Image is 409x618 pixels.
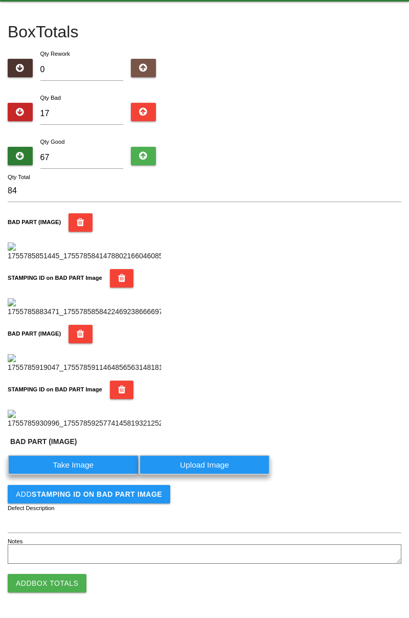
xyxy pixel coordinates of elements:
[8,537,22,546] label: Notes
[8,410,161,429] img: 1755785930996_17557859257741458193212521233213.jpg
[110,381,134,399] button: STAMPING ID on BAD PART Image
[8,386,102,392] b: STAMPING ID on BAD PART Image
[8,574,86,592] button: AddBox Totals
[8,455,139,475] label: Take Image
[139,455,270,475] label: Upload Image
[8,485,170,503] button: AddSTAMPING ID on BAD PART Image
[8,23,401,41] h4: Box Totals
[8,219,61,225] b: BAD PART (IMAGE)
[8,504,55,513] label: Defect Description
[40,139,65,145] label: Qty Good
[40,51,70,57] label: Qty Rework
[10,437,77,446] b: BAD PART (IMAGE)
[110,269,134,288] button: STAMPING ID on BAD PART Image
[8,298,161,317] img: 1755785883471_17557858584224692386666979690236.jpg
[40,95,61,101] label: Qty Bad
[8,242,161,261] img: 1755785851445_17557858414788021660460855973646.jpg
[8,354,161,373] img: 1755785919047_17557859114648565631481817684018.jpg
[8,173,30,182] label: Qty Total
[8,275,102,281] b: STAMPING ID on BAD PART Image
[32,490,162,498] b: STAMPING ID on BAD PART Image
[69,325,93,343] button: BAD PART (IMAGE)
[69,213,93,232] button: BAD PART (IMAGE)
[8,330,61,337] b: BAD PART (IMAGE)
